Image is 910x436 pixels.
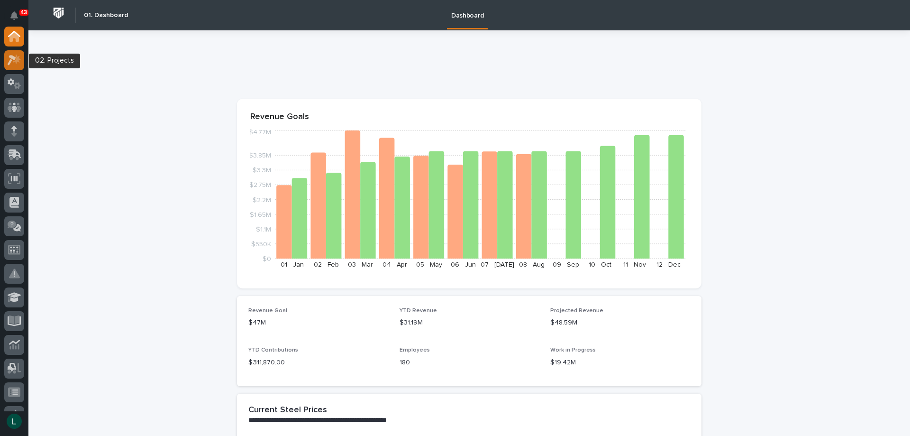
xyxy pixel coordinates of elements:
[4,6,24,26] button: Notifications
[416,261,442,268] text: 05 - May
[481,261,514,268] text: 07 - [DATE]
[400,308,437,314] span: YTD Revenue
[21,9,27,16] p: 43
[400,318,539,328] p: $31.19M
[248,347,298,353] span: YTD Contributions
[251,241,271,247] tspan: $550K
[263,256,271,262] tspan: $0
[248,308,287,314] span: Revenue Goal
[314,261,339,268] text: 02 - Feb
[553,261,579,268] text: 09 - Sep
[253,196,271,203] tspan: $2.2M
[400,347,430,353] span: Employees
[519,261,545,268] text: 08 - Aug
[550,318,690,328] p: $48.59M
[249,182,271,188] tspan: $2.75M
[550,347,596,353] span: Work in Progress
[623,261,646,268] text: 11 - Nov
[382,261,407,268] text: 04 - Apr
[281,261,304,268] text: 01 - Jan
[249,152,271,159] tspan: $3.85M
[250,211,271,218] tspan: $1.65M
[589,261,611,268] text: 10 - Oct
[248,405,327,416] h2: Current Steel Prices
[84,11,128,19] h2: 01. Dashboard
[656,261,681,268] text: 12 - Dec
[400,358,539,368] p: 180
[249,129,271,136] tspan: $4.77M
[50,4,67,22] img: Workspace Logo
[451,261,476,268] text: 06 - Jun
[248,358,388,368] p: $ 311,870.00
[550,308,603,314] span: Projected Revenue
[253,167,271,174] tspan: $3.3M
[12,11,24,27] div: Notifications43
[256,226,271,232] tspan: $1.1M
[348,261,373,268] text: 03 - Mar
[248,318,388,328] p: $47M
[4,411,24,431] button: users-avatar
[250,112,688,122] p: Revenue Goals
[550,358,690,368] p: $19.42M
